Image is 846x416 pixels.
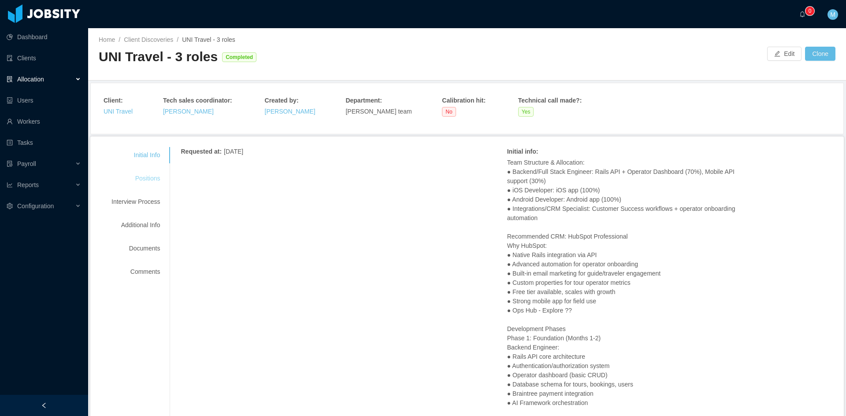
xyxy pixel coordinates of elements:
a: icon: profileTasks [7,134,81,151]
span: M [830,9,835,20]
strong: Calibration hit : [442,97,486,104]
span: Reports [17,181,39,188]
a: [PERSON_NAME] [163,108,214,115]
div: Additional Info [101,217,171,233]
a: icon: robotUsers [7,92,81,109]
span: / [119,36,120,43]
span: [PERSON_NAME] team [345,108,412,115]
span: UNI Travel - 3 roles [182,36,235,43]
strong: Client : [104,97,123,104]
strong: Requested at : [181,148,222,155]
button: Clone [805,47,835,61]
button: icon: editEdit [767,47,801,61]
div: Positions [101,170,171,187]
a: Home [99,36,115,43]
div: UNI Travel - 3 roles [99,48,218,66]
i: icon: bell [799,11,805,17]
span: Allocation [17,76,44,83]
div: Documents [101,240,171,257]
strong: Created by : [265,97,299,104]
span: / [177,36,178,43]
span: Configuration [17,202,54,210]
a: icon: auditClients [7,49,81,67]
a: icon: pie-chartDashboard [7,28,81,46]
i: icon: file-protect [7,161,13,167]
span: No [442,107,456,117]
sup: 0 [805,7,814,15]
strong: Tech sales coordinator : [163,97,232,104]
i: icon: line-chart [7,182,13,188]
a: UNI Travel [104,108,133,115]
i: icon: solution [7,76,13,82]
span: Completed [222,52,256,62]
span: Yes [518,107,534,117]
strong: Initial info : [507,148,538,155]
strong: Department : [345,97,382,104]
span: Payroll [17,160,36,167]
a: [PERSON_NAME] [265,108,315,115]
strong: Technical call made? : [518,97,582,104]
i: icon: setting [7,203,13,209]
div: Comments [101,264,171,280]
a: Client Discoveries [124,36,173,43]
div: Initial Info [101,147,171,163]
div: Interview Process [101,194,171,210]
a: icon: userWorkers [7,113,81,130]
span: [DATE] [224,148,243,155]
